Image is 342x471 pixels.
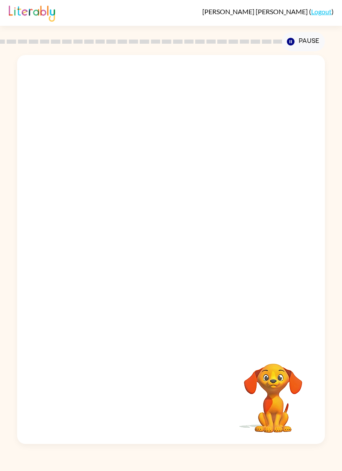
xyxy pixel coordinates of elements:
video: Your browser must support playing .mp4 files to use Literably. Please try using another browser. [231,351,315,434]
a: Logout [311,7,332,15]
div: ( ) [202,7,334,15]
button: Pause [282,32,325,51]
img: Literably [9,3,55,22]
span: [PERSON_NAME] [PERSON_NAME] [202,7,309,15]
